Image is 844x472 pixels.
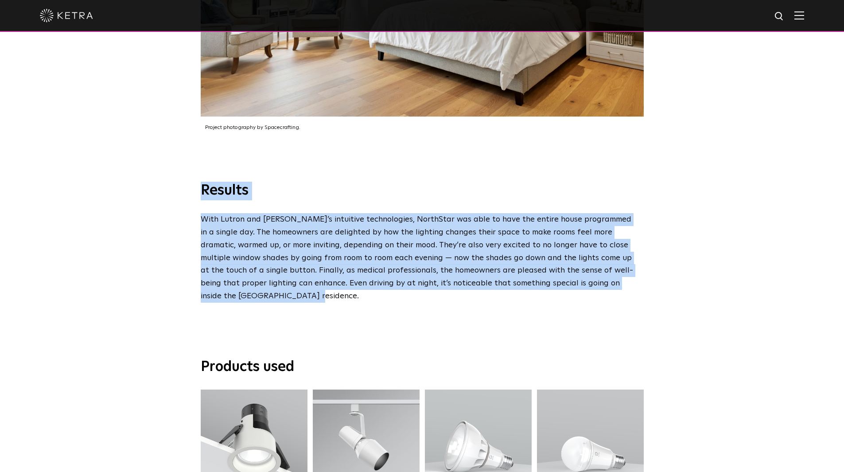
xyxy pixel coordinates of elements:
[774,11,785,22] img: search icon
[201,182,644,200] h3: Results
[40,9,93,22] img: ketra-logo-2019-white
[201,358,644,377] h3: Products used
[794,11,804,20] img: Hamburger%20Nav.svg
[201,215,633,300] span: With Lutron and [PERSON_NAME]’s intuitive technologies, NorthStar was able to have the entire hou...
[205,123,644,133] p: Project photography by Spacecrafting.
